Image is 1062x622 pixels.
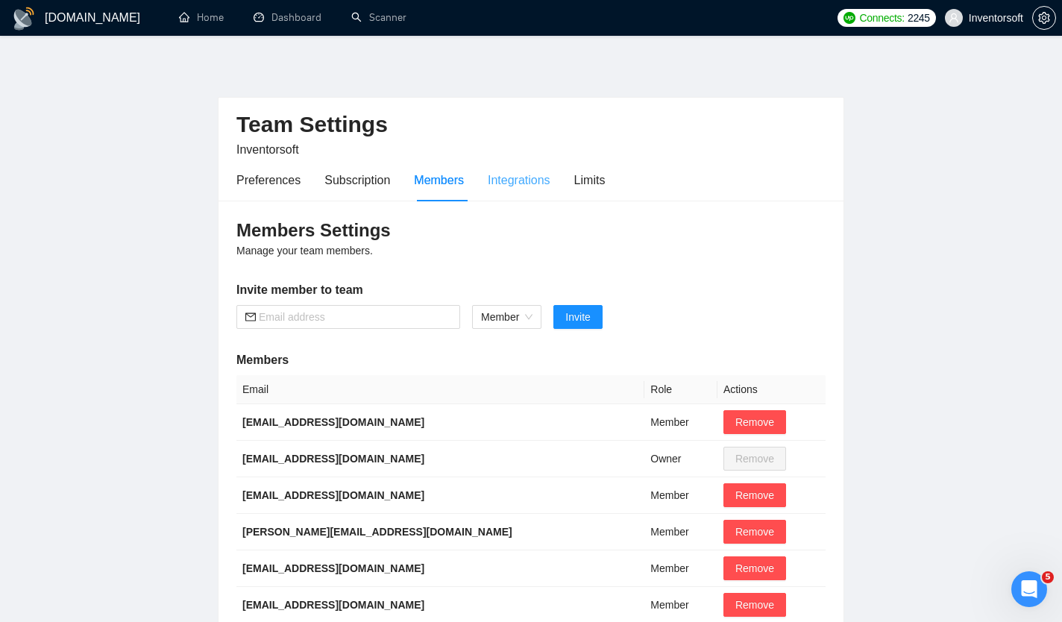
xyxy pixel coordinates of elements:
[735,524,774,540] span: Remove
[1032,6,1056,30] button: setting
[242,453,424,465] b: [EMAIL_ADDRESS][DOMAIN_NAME]
[481,306,532,328] span: Member
[723,593,786,617] button: Remove
[236,281,826,299] h5: Invite member to team
[723,483,786,507] button: Remove
[324,171,390,189] div: Subscription
[735,597,774,613] span: Remove
[565,309,590,325] span: Invite
[179,11,224,24] a: homeHome
[723,556,786,580] button: Remove
[644,514,717,550] td: Member
[242,489,424,501] b: [EMAIL_ADDRESS][DOMAIN_NAME]
[843,12,855,24] img: upwork-logo.png
[242,526,512,538] b: [PERSON_NAME][EMAIL_ADDRESS][DOMAIN_NAME]
[723,520,786,544] button: Remove
[644,550,717,587] td: Member
[1032,12,1056,24] a: setting
[236,351,826,369] h5: Members
[236,375,644,404] th: Email
[488,171,550,189] div: Integrations
[574,171,606,189] div: Limits
[414,171,464,189] div: Members
[236,245,373,257] span: Manage your team members.
[236,171,301,189] div: Preferences
[242,416,424,428] b: [EMAIL_ADDRESS][DOMAIN_NAME]
[717,375,826,404] th: Actions
[259,309,451,325] input: Email address
[553,305,602,329] button: Invite
[12,7,36,31] img: logo
[236,143,299,156] span: Inventorsoft
[236,110,826,140] h2: Team Settings
[735,487,774,503] span: Remove
[644,477,717,514] td: Member
[1011,571,1047,607] iframe: Intercom live chat
[735,560,774,577] span: Remove
[351,11,406,24] a: searchScanner
[245,312,256,322] span: mail
[644,441,717,477] td: Owner
[908,10,930,26] span: 2245
[949,13,959,23] span: user
[254,11,321,24] a: dashboardDashboard
[1042,571,1054,583] span: 5
[860,10,905,26] span: Connects:
[723,410,786,434] button: Remove
[644,404,717,441] td: Member
[644,375,717,404] th: Role
[236,219,826,242] h3: Members Settings
[242,599,424,611] b: [EMAIL_ADDRESS][DOMAIN_NAME]
[735,414,774,430] span: Remove
[242,562,424,574] b: [EMAIL_ADDRESS][DOMAIN_NAME]
[1033,12,1055,24] span: setting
